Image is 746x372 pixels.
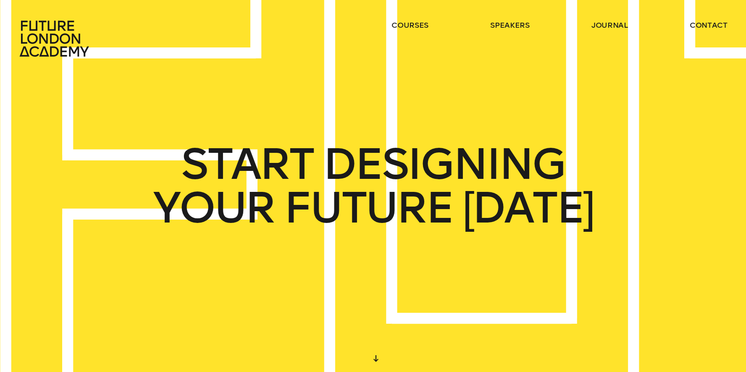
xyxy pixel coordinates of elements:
[490,20,529,30] a: speakers
[284,186,453,230] span: FUTURE
[323,142,565,186] span: DESIGNING
[462,186,594,230] span: [DATE]
[391,20,428,30] a: courses
[153,186,274,230] span: YOUR
[591,20,628,30] a: journal
[690,20,728,30] a: contact
[181,142,313,186] span: START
